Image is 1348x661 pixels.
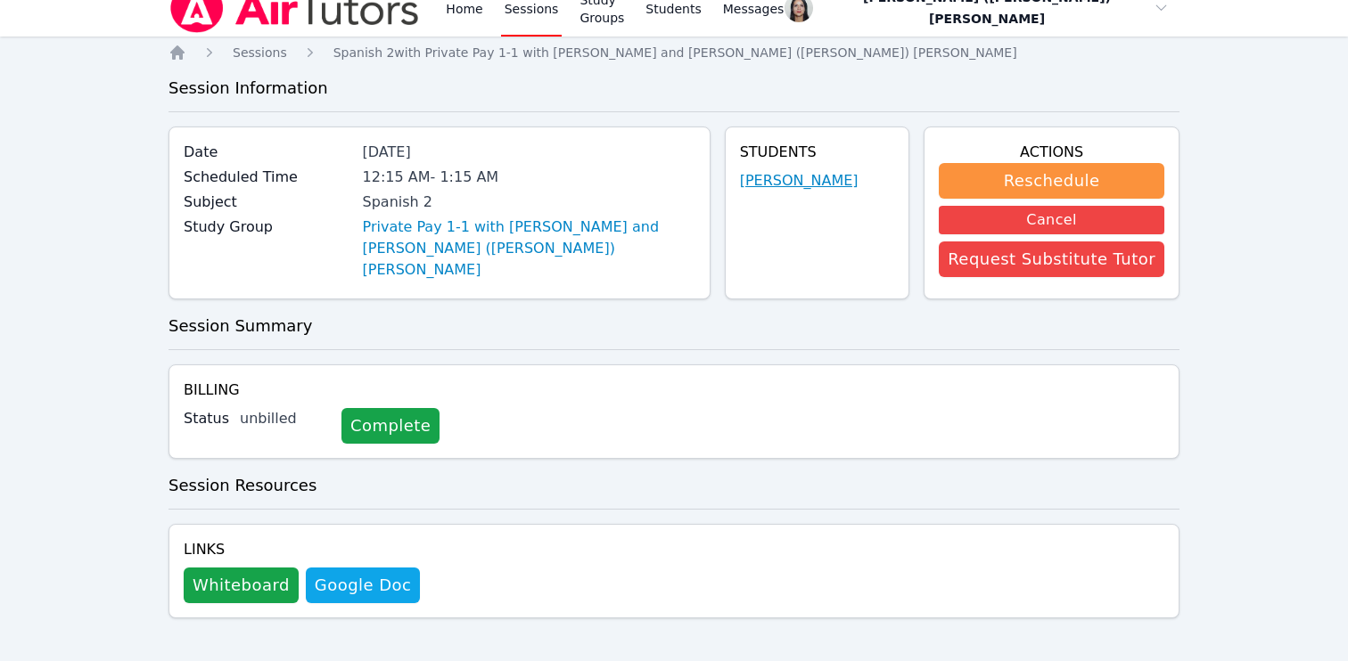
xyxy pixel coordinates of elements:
button: Whiteboard [184,567,299,603]
h4: Actions [939,142,1164,163]
h4: Links [184,539,420,560]
a: Private Pay 1-1 with [PERSON_NAME] and [PERSON_NAME] ([PERSON_NAME]) [PERSON_NAME] [363,216,695,281]
h4: Billing [184,379,1164,401]
div: Spanish 2 [363,192,695,213]
h3: Session Information [168,76,1179,101]
a: Complete [341,408,440,444]
div: unbilled [240,408,327,429]
label: Subject [184,192,352,213]
a: Google Doc [306,567,420,603]
div: [DATE] [363,142,695,163]
a: [PERSON_NAME] [740,170,859,192]
span: Sessions [233,45,287,60]
a: Sessions [233,44,287,61]
button: Reschedule [939,163,1164,199]
a: Spanish 2with Private Pay 1-1 with [PERSON_NAME] and [PERSON_NAME] ([PERSON_NAME]) [PERSON_NAME] [333,44,1017,61]
button: Request Substitute Tutor [939,241,1164,277]
h3: Session Resources [168,473,1179,498]
label: Scheduled Time [184,167,352,188]
label: Study Group [184,216,352,238]
div: 12:15 AM - 1:15 AM [363,167,695,188]
button: Cancel [939,206,1164,234]
label: Status [184,408,229,429]
nav: Breadcrumb [168,44,1179,61]
label: Date [184,142,352,163]
span: Spanish 2 with Private Pay 1-1 with [PERSON_NAME] and [PERSON_NAME] ([PERSON_NAME]) [PERSON_NAME] [333,45,1017,60]
h3: Session Summary [168,314,1179,339]
h4: Students [740,142,895,163]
